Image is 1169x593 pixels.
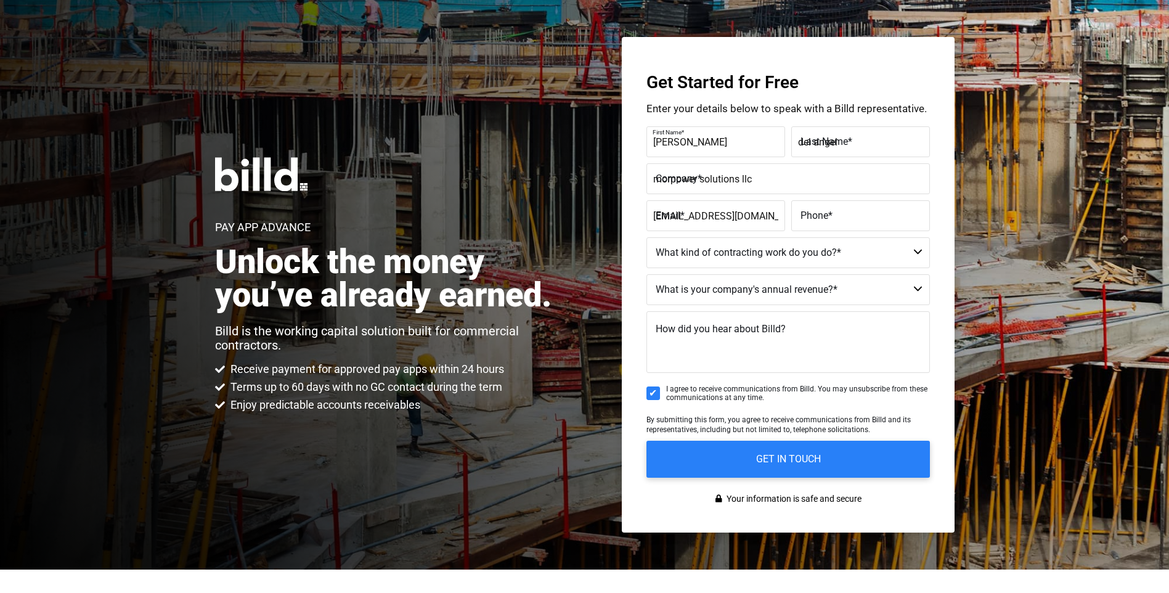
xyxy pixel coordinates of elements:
span: Phone [800,210,828,221]
span: I agree to receive communications from Billd. You may unsubscribe from these communications at an... [666,385,930,403]
span: Receive payment for approved pay apps within 24 hours [227,362,504,377]
span: By submitting this form, you agree to receive communications from Billd and its representatives, ... [646,415,911,434]
span: Enjoy predictable accounts receivables [227,398,420,412]
span: Last Name [800,136,848,147]
input: I agree to receive communications from Billd. You may unsubscribe from these communications at an... [646,386,660,400]
h1: Pay App Advance [215,222,311,233]
span: Terms up to 60 days with no GC contact during the term [227,380,502,395]
h3: Get Started for Free [646,74,930,91]
input: GET IN TOUCH [646,441,930,478]
h2: Unlock the money you’ve already earned. [215,245,564,312]
span: First Name [653,129,682,136]
p: Enter your details below to speak with a Billd representative. [646,104,930,114]
span: Your information is safe and secure [723,490,861,508]
span: Email [656,210,680,221]
p: Billd is the working capital solution built for commercial contractors. [215,324,564,353]
span: How did you hear about Billd? [656,323,786,335]
span: Company [656,173,698,184]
